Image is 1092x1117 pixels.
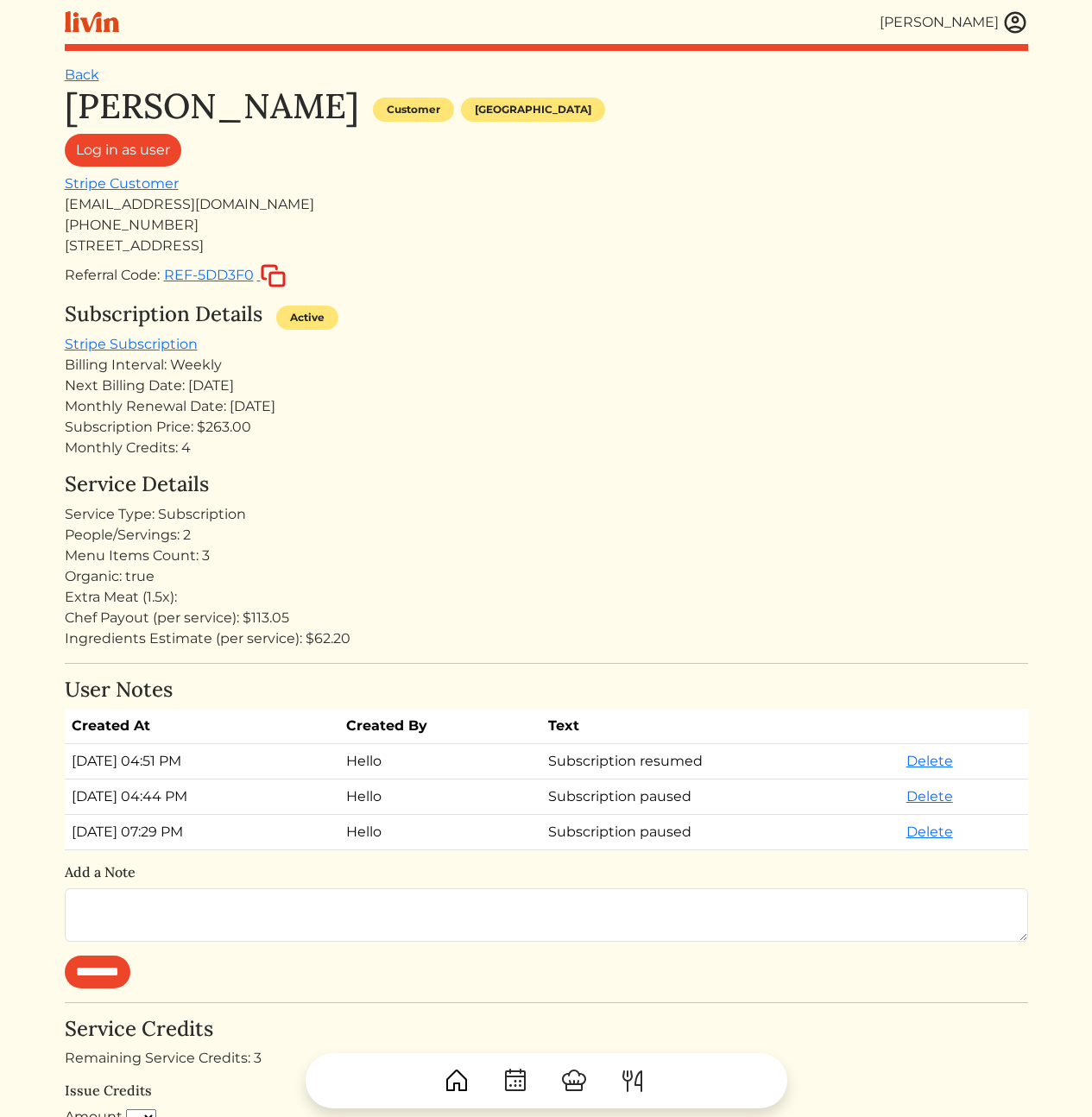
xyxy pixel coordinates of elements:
a: Log in as user [65,134,181,167]
div: Menu Items Count: 3 [65,546,1028,566]
td: Hello [339,815,541,850]
h6: Add a Note [65,864,1028,880]
img: copy-c88c4d5ff2289bbd861d3078f624592c1430c12286b036973db34a3c10e19d95.svg [261,264,286,287]
img: livin-logo-a0d97d1a881af30f6274990eb6222085a2533c92bbd1e4f22c21b4f0d0e3210c.svg [65,11,119,33]
div: Customer [373,98,454,122]
a: Back [65,66,99,83]
img: user_account-e6e16d2ec92f44fc35f99ef0dc9cddf60790bfa021a6ecb1c896eb5d2907b31c.svg [1002,9,1028,35]
div: Monthly Credits: 4 [65,438,1028,458]
div: Organic: true [65,566,1028,587]
td: Hello [339,779,541,815]
td: Subscription paused [541,779,899,815]
div: Subscription Price: $263.00 [65,417,1028,438]
td: [DATE] 07:29 PM [65,815,340,850]
a: Stripe Customer [65,175,179,192]
td: Subscription paused [541,815,899,850]
div: [EMAIL_ADDRESS][DOMAIN_NAME] [65,194,1028,215]
a: Delete [906,824,953,840]
h4: Subscription Details [65,302,262,327]
div: Active [276,306,338,330]
h4: Service Credits [65,1017,1028,1042]
div: Chef Payout (per service): $113.05 [65,608,1028,628]
img: House-9bf13187bcbb5817f509fe5e7408150f90897510c4275e13d0d5fca38e0b5951.svg [443,1067,470,1095]
div: [GEOGRAPHIC_DATA] [461,98,605,122]
h4: User Notes [65,678,1028,703]
div: [PERSON_NAME] [880,12,999,33]
img: CalendarDots-5bcf9d9080389f2a281d69619e1c85352834be518fbc73d9501aef674afc0d57.svg [502,1067,529,1095]
h1: [PERSON_NAME] [65,85,359,127]
div: [PHONE_NUMBER] [65,215,1028,236]
a: Delete [906,753,953,769]
a: Delete [906,788,953,805]
th: Created At [65,709,340,744]
div: Extra Meat (1.5x): [65,587,1028,608]
div: Next Billing Date: [DATE] [65,375,1028,396]
td: Hello [339,744,541,779]
div: Ingredients Estimate (per service): $62.20 [65,628,1028,649]
a: Stripe Subscription [65,336,198,352]
th: Text [541,709,899,744]
button: REF-5DD3F0 [163,263,287,288]
div: [STREET_ADDRESS] [65,236,1028,256]
div: Service Type: Subscription [65,504,1028,525]
div: Billing Interval: Weekly [65,355,1028,375]
td: [DATE] 04:44 PM [65,779,340,815]
td: Subscription resumed [541,744,899,779]
img: ChefHat-a374fb509e4f37eb0702ca99f5f64f3b6956810f32a249b33092029f8484b388.svg [560,1067,588,1095]
h4: Service Details [65,472,1028,497]
div: Monthly Renewal Date: [DATE] [65,396,1028,417]
td: [DATE] 04:51 PM [65,744,340,779]
div: People/Servings: 2 [65,525,1028,546]
th: Created By [339,709,541,744]
img: ForkKnife-55491504ffdb50bab0c1e09e7649658475375261d09fd45db06cec23bce548bf.svg [619,1067,647,1095]
span: REF-5DD3F0 [164,267,254,283]
span: Referral Code: [65,267,160,283]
